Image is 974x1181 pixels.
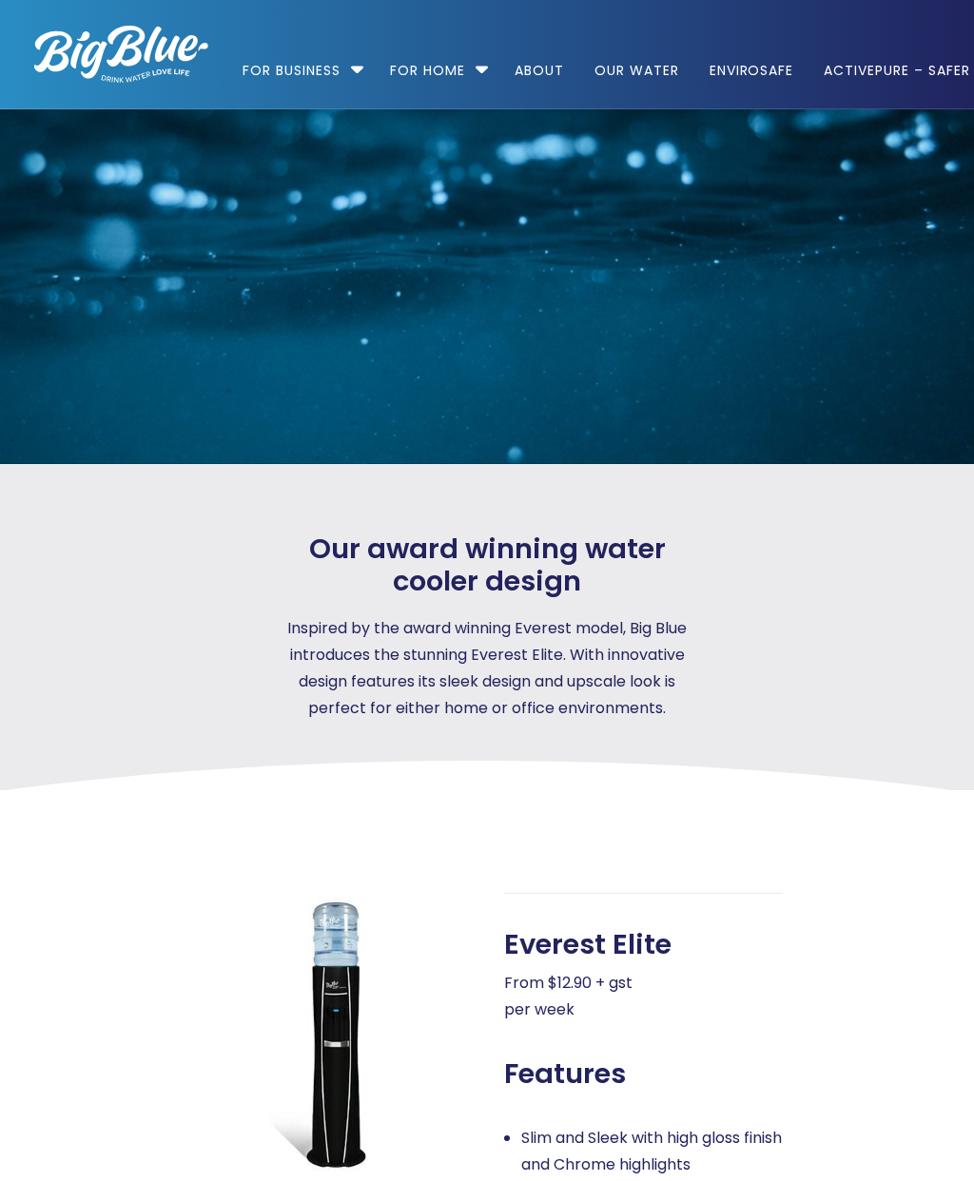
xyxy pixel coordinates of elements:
[504,970,783,1023] p: From $12.90 + gst per week
[504,1057,626,1091] span: Features
[504,928,672,961] span: Everest Elite
[34,26,208,83] img: logo
[269,532,705,599] span: Our award winning water cooler design
[521,1125,783,1178] li: Slim and Sleek with high gloss finish and Chrome highlights
[269,615,705,722] p: Inspired by the award winning Everest model, Big Blue introduces the stunning Everest Elite. With...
